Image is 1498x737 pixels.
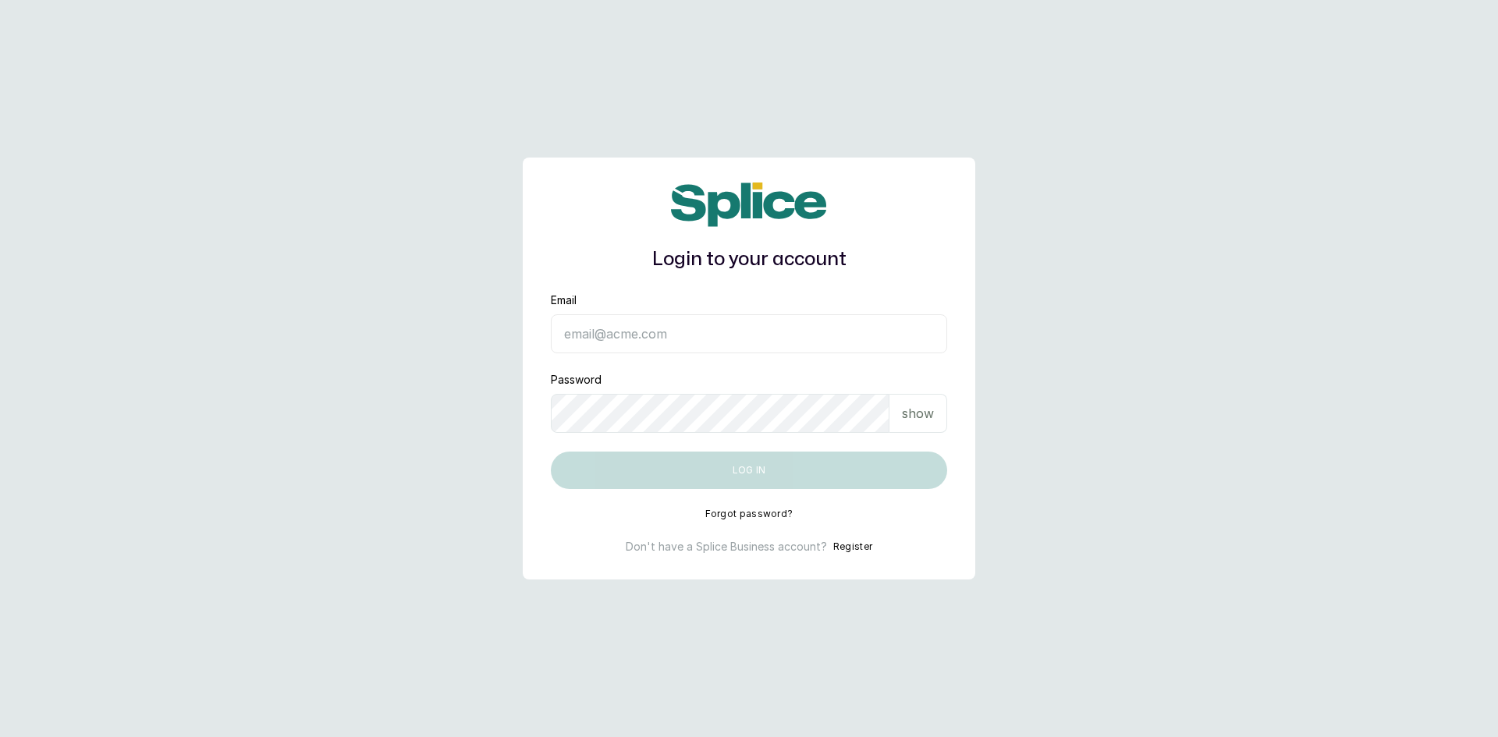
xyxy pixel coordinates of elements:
p: Don't have a Splice Business account? [626,539,827,555]
label: Email [551,292,577,308]
button: Register [833,539,872,555]
h1: Login to your account [551,246,947,274]
label: Password [551,372,602,388]
button: Forgot password? [705,508,793,520]
button: Log in [551,452,947,489]
p: show [902,404,934,423]
input: email@acme.com [551,314,947,353]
